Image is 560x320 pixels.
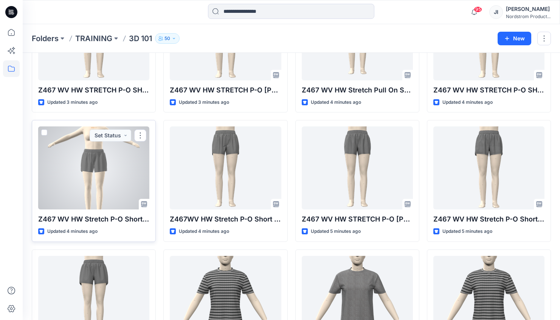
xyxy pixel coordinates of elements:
[489,5,503,19] div: JI
[498,32,531,45] button: New
[302,126,413,209] a: Z467 WV HW STRETCH P-O SHORT LJ
[129,33,152,44] p: 3D 101
[38,126,149,209] a: Z467 WV HW Stretch P-O Short MK
[311,228,361,235] p: Updated 5 minutes ago
[474,6,482,12] span: 95
[32,33,59,44] a: Folders
[311,98,361,106] p: Updated 4 minutes ago
[179,98,229,106] p: Updated 3 minutes ago
[170,126,281,209] a: Z467WV HW Stretch P-O Short CB
[38,85,149,95] p: Z467 WV HW STRETCH P-O SHORT RV
[170,85,281,95] p: Z467 WV HW STRETCH P-O [PERSON_NAME]
[155,33,180,44] button: 50
[442,228,492,235] p: Updated 5 minutes ago
[433,126,544,209] a: Z467 WV HW Stretch P-O Short AH
[47,228,98,235] p: Updated 4 minutes ago
[442,98,493,106] p: Updated 4 minutes ago
[38,214,149,225] p: Z467 WV HW Stretch P-O Short MK
[506,14,551,19] div: Nordstrom Product...
[433,214,544,225] p: Z467 WV HW Stretch P-O Short AH
[179,228,229,235] p: Updated 4 minutes ago
[47,98,98,106] p: Updated 3 minutes ago
[302,85,413,95] p: Z467 WV HW Stretch Pull On Short IH
[302,214,413,225] p: Z467 WV HW STRETCH P-O [PERSON_NAME]
[433,85,544,95] p: Z467 WV HW STRETCH P-O SHORT CS
[170,214,281,225] p: Z467WV HW Stretch P-O Short CB
[75,33,112,44] a: TRAINING
[506,5,551,14] div: [PERSON_NAME]
[164,34,170,43] p: 50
